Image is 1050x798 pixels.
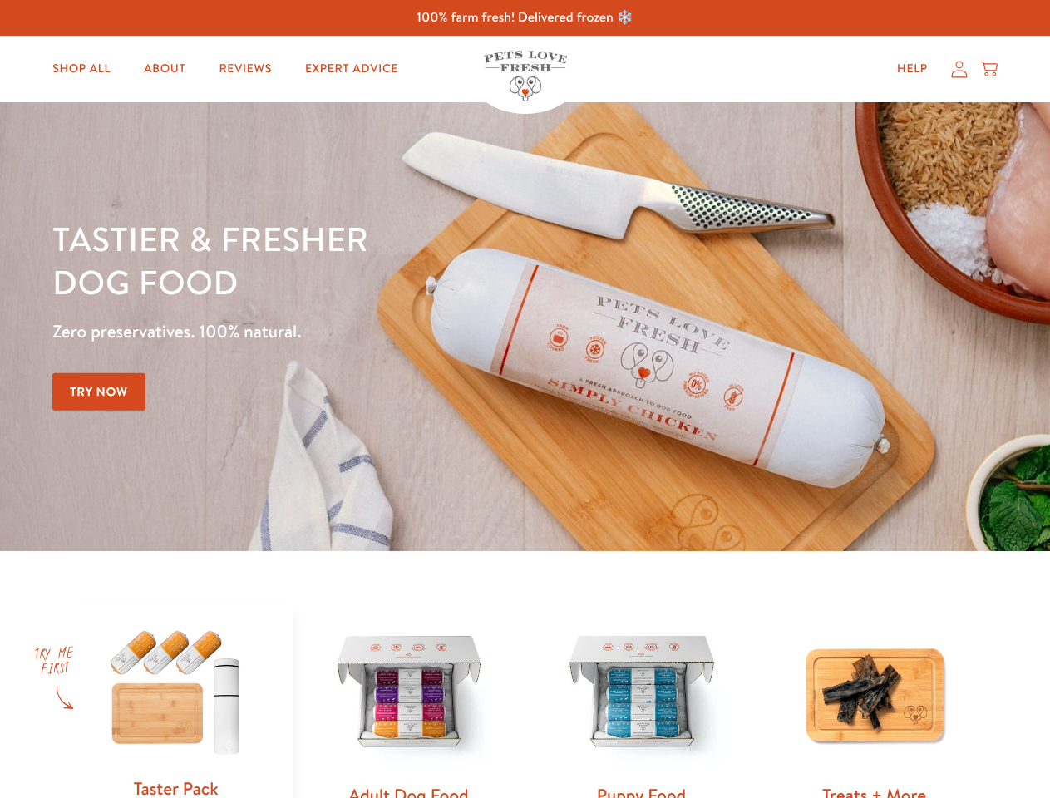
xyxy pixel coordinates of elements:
img: Pets Love Fresh [484,51,567,101]
a: Help [884,52,941,86]
a: Shop All [39,52,124,86]
a: Expert Advice [292,52,412,86]
p: Zero preservatives. 100% natural. [52,317,683,347]
h1: Tastier & fresher dog food [52,217,683,303]
a: Try Now [52,373,145,411]
a: About [131,52,199,86]
a: Reviews [205,52,284,86]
